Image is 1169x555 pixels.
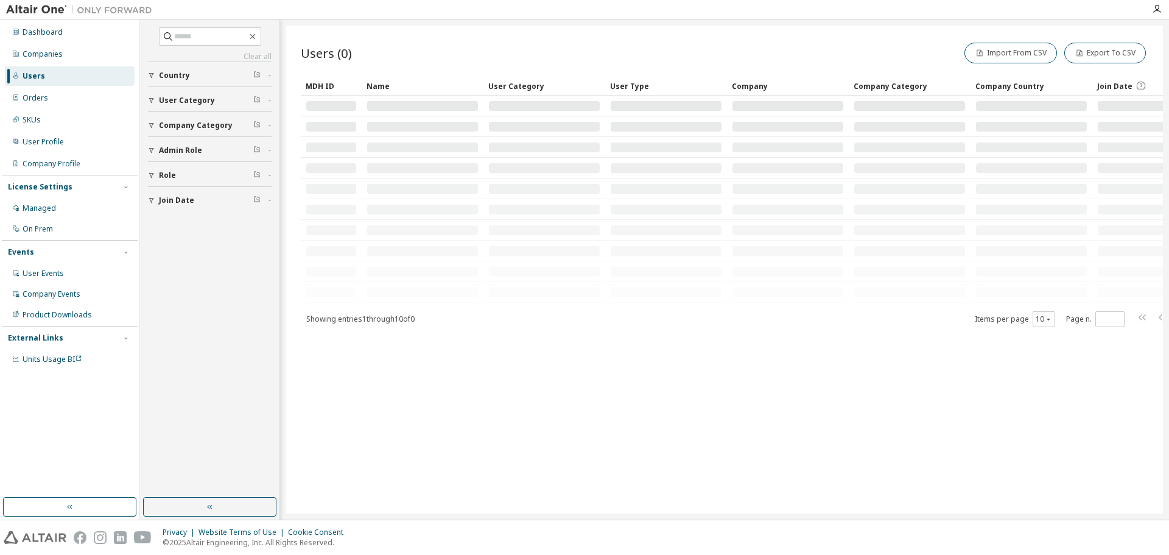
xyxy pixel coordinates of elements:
span: User Category [159,96,215,105]
svg: Date when the user was first added or directly signed up. If the user was deleted and later re-ad... [1136,80,1146,91]
div: Company Profile [23,159,80,169]
div: Company Category [854,76,966,96]
div: User Type [610,76,722,96]
div: SKUs [23,115,41,125]
span: Users (0) [301,44,352,62]
div: Events [8,247,34,257]
div: User Events [23,269,64,278]
button: 10 [1036,314,1052,324]
div: User Category [488,76,600,96]
div: Cookie Consent [288,528,351,537]
a: Clear all [148,52,272,62]
span: Page n. [1066,311,1125,327]
button: Company Category [148,112,272,139]
div: Managed [23,203,56,213]
div: Company [732,76,844,96]
button: Join Date [148,187,272,214]
div: Website Terms of Use [198,528,288,537]
span: Role [159,171,176,180]
span: Clear filter [253,146,261,155]
div: User Profile [23,137,64,147]
div: External Links [8,333,63,343]
button: Import From CSV [964,43,1057,63]
span: Join Date [159,196,194,205]
div: Privacy [163,528,198,537]
img: facebook.svg [74,531,86,544]
div: MDH ID [306,76,357,96]
button: User Category [148,87,272,114]
div: Companies [23,49,63,59]
img: linkedin.svg [114,531,127,544]
img: altair_logo.svg [4,531,66,544]
span: Clear filter [253,71,261,80]
span: Showing entries 1 through 10 of 0 [306,314,415,324]
button: Export To CSV [1064,43,1146,63]
button: Role [148,162,272,189]
button: Country [148,62,272,89]
span: Clear filter [253,96,261,105]
div: On Prem [23,224,53,234]
div: Company Events [23,289,80,299]
span: Country [159,71,190,80]
div: Product Downloads [23,310,92,320]
img: youtube.svg [134,531,152,544]
span: Company Category [159,121,233,130]
div: Name [367,76,479,96]
div: Company Country [975,76,1087,96]
img: instagram.svg [94,531,107,544]
img: Altair One [6,4,158,16]
span: Join Date [1097,81,1132,91]
span: Clear filter [253,121,261,130]
button: Admin Role [148,137,272,164]
div: Orders [23,93,48,103]
div: Users [23,71,45,81]
p: © 2025 Altair Engineering, Inc. All Rights Reserved. [163,537,351,548]
div: License Settings [8,182,72,192]
span: Admin Role [159,146,202,155]
span: Items per page [975,311,1055,327]
div: Dashboard [23,27,63,37]
span: Clear filter [253,171,261,180]
span: Clear filter [253,196,261,205]
span: Units Usage BI [23,354,82,364]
